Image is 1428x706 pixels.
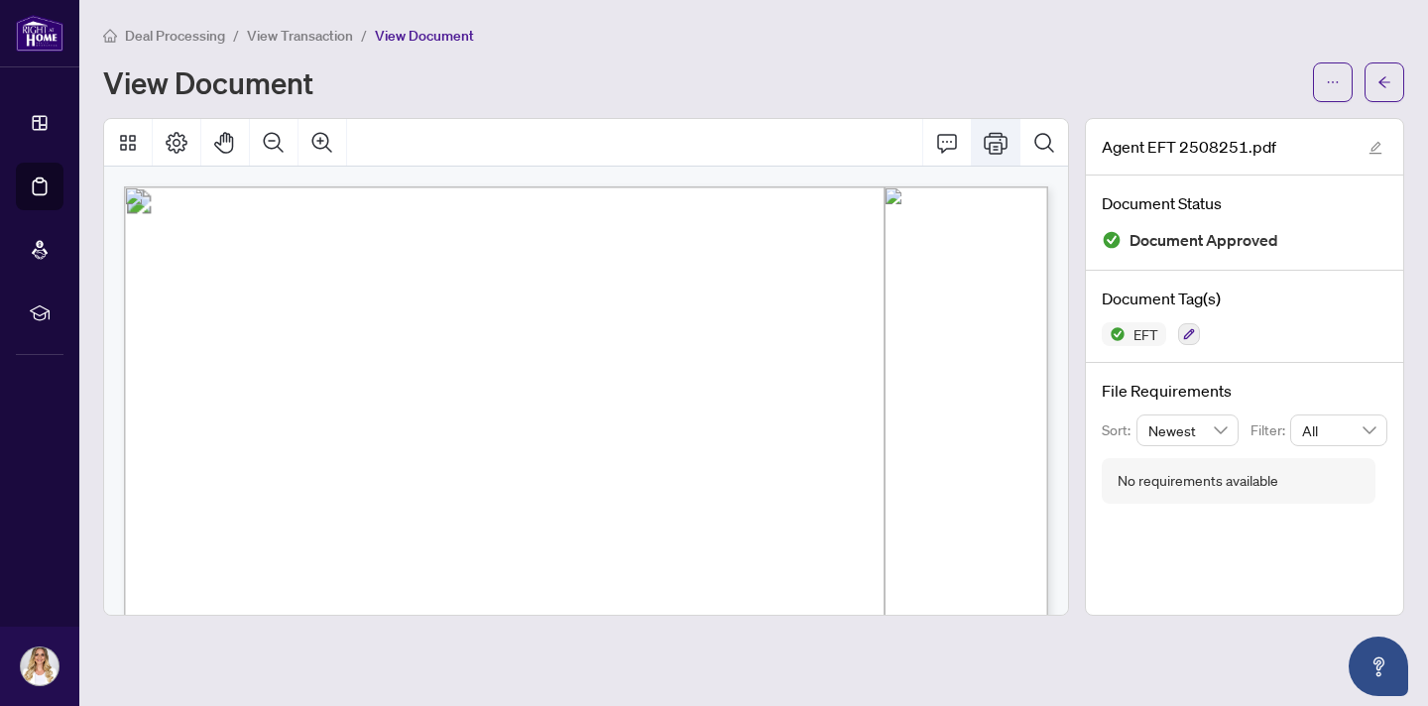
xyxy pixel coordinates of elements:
li: / [233,24,239,47]
div: No requirements available [1118,470,1278,492]
li: / [361,24,367,47]
span: arrow-left [1377,75,1391,89]
h4: File Requirements [1102,379,1387,403]
img: Status Icon [1102,322,1126,346]
h4: Document Status [1102,191,1387,215]
span: View Document [375,27,474,45]
span: All [1302,415,1375,445]
span: Agent EFT 2508251.pdf [1102,135,1276,159]
h4: Document Tag(s) [1102,287,1387,310]
p: Filter: [1250,419,1290,441]
span: Newest [1148,415,1228,445]
span: edit [1368,141,1382,155]
span: View Transaction [247,27,353,45]
img: logo [16,15,63,52]
button: Open asap [1349,637,1408,696]
span: EFT [1126,327,1166,341]
span: Document Approved [1130,227,1278,254]
span: Deal Processing [125,27,225,45]
p: Sort: [1102,419,1136,441]
span: home [103,29,117,43]
span: ellipsis [1326,75,1340,89]
img: Document Status [1102,230,1122,250]
h1: View Document [103,66,313,98]
img: Profile Icon [21,647,59,685]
